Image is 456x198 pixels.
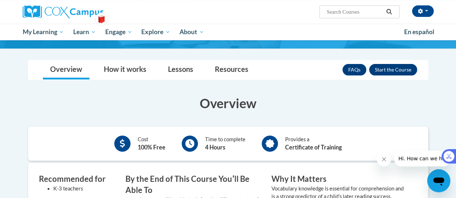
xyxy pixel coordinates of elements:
b: 100% Free [138,144,165,151]
a: Resources [208,60,256,79]
a: En español [399,24,439,40]
div: Time to complete [205,135,245,152]
button: Enroll [369,64,417,75]
div: Main menu [17,24,439,40]
a: How it works [97,60,154,79]
span: About [180,28,204,36]
li: K-3 teachers [53,185,115,193]
iframe: Close message [377,152,391,166]
a: Cox Campus [23,5,152,18]
button: Search [384,8,394,16]
h3: Overview [28,94,428,112]
a: Learn [68,24,101,40]
iframe: Message from company [394,151,450,166]
h3: Why It Matters [271,174,407,185]
button: Account Settings [412,5,434,17]
span: Learn [73,28,96,36]
a: Lessons [161,60,200,79]
b: 4 Hours [205,144,225,151]
span: Hi. How can we help? [4,5,58,11]
div: Cost [138,135,165,152]
a: Overview [43,60,89,79]
a: FAQs [342,64,366,75]
iframe: Button to launch messaging window [427,169,450,192]
b: Certificate of Training [285,144,342,151]
a: Explore [137,24,175,40]
span: En español [404,28,434,36]
input: Search Courses [326,8,384,16]
div: Provides a [285,135,342,152]
span: Explore [141,28,170,36]
a: About [175,24,209,40]
img: Cox Campus [23,5,103,18]
span: Engage [105,28,132,36]
h3: Recommended for [39,174,115,185]
a: My Learning [18,24,69,40]
h3: By the End of This Course Youʹll Be Able To [125,174,261,196]
a: Engage [101,24,137,40]
span: My Learning [22,28,64,36]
